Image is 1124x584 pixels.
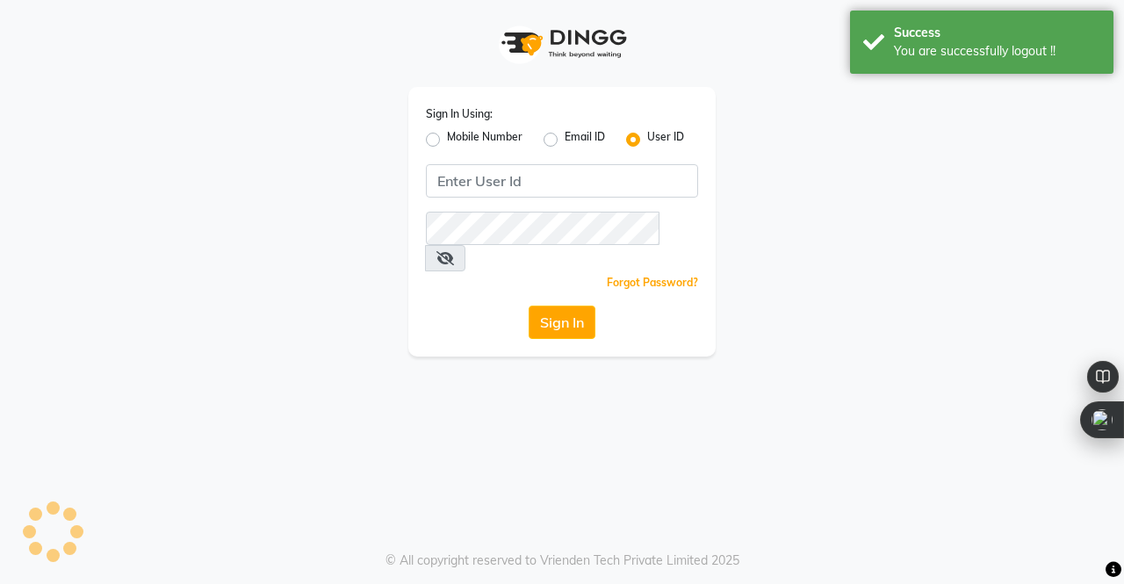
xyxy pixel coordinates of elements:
[607,276,698,289] a: Forgot Password?
[894,42,1100,61] div: You are successfully logout !!
[492,18,632,69] img: logo1.svg
[529,306,595,339] button: Sign In
[565,129,605,150] label: Email ID
[647,129,684,150] label: User ID
[894,24,1100,42] div: Success
[426,164,698,198] input: Username
[426,106,493,122] label: Sign In Using:
[426,212,659,245] input: Username
[447,129,522,150] label: Mobile Number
